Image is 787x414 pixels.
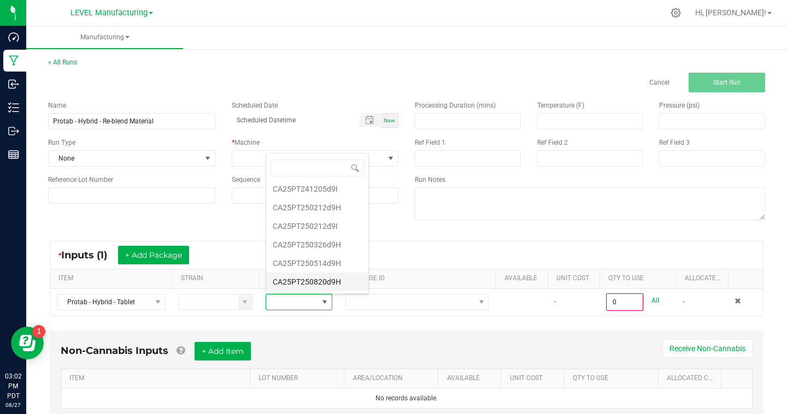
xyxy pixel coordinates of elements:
[537,139,568,146] span: Ref Field 2
[32,325,45,338] iframe: Resource center unread badge
[232,113,349,127] input: Scheduled Datetime
[573,374,654,383] a: QTY TO USESortable
[8,126,19,137] inline-svg: Outbound
[118,246,189,264] button: + Add Package
[48,176,113,184] span: Reference Lot Number
[48,58,77,66] a: < All Runs
[8,55,19,66] inline-svg: Manufacturing
[659,102,700,109] span: Pressure (psi)
[232,102,278,109] span: Scheduled Date
[608,274,672,283] a: QTY TO USESortable
[384,117,395,123] span: Now
[651,293,659,308] a: All
[554,298,556,305] span: -
[8,79,19,90] inline-svg: Inbound
[415,176,445,184] span: Run Notes
[61,389,752,408] td: No records available.
[232,176,260,184] span: Sequence
[26,26,183,49] a: Manufacturing
[537,102,584,109] span: Temperature (F)
[689,73,765,92] button: Start Run
[669,8,683,18] div: Manage settings
[8,32,19,43] inline-svg: Dashboard
[683,298,684,305] span: -
[57,294,151,310] span: Protab - Hybrid - Tablet
[49,151,201,166] span: None
[69,374,245,383] a: ITEMSortable
[415,102,496,109] span: Processing Duration (mins)
[8,149,19,160] inline-svg: Reports
[685,274,724,283] a: Allocated CostSortable
[659,139,690,146] span: Ref Field 3
[48,102,66,109] span: Name
[26,33,183,42] span: Manufacturing
[5,401,21,409] p: 08/27
[556,274,596,283] a: Unit CostSortable
[11,327,44,359] iframe: Resource center
[348,274,491,283] a: PACKAGE IDSortable
[259,374,340,383] a: LOT NUMBERSortable
[61,345,168,357] span: Non-Cannabis Inputs
[667,374,716,383] a: Allocated CostSortable
[510,374,560,383] a: Unit CostSortable
[266,273,368,291] li: CA25PT250820d9H
[8,102,19,113] inline-svg: Inventory
[266,198,368,217] li: CA25PT250212d9H
[353,374,434,383] a: AREA/LOCATIONSortable
[360,113,381,127] span: Toggle popup
[234,139,260,146] span: Machine
[266,235,368,254] li: CA25PT250326d9H
[181,274,255,283] a: STRAINSortable
[177,345,185,357] a: Add Non-Cannabis items that were also consumed in the run (e.g. gloves and packaging); Also add N...
[71,8,148,17] span: LEVEL Manufacturing
[415,139,445,146] span: Ref Field 1
[266,254,368,273] li: CA25PT250514d9H
[48,138,75,147] span: Run Type
[447,374,497,383] a: AVAILABLESortable
[737,274,759,283] a: Sortable
[58,274,168,283] a: ITEMSortable
[649,78,669,87] a: Cancel
[195,342,251,360] button: + Add Item
[504,274,544,283] a: AVAILABLESortable
[730,374,748,383] a: Sortable
[61,249,118,261] span: Inputs (1)
[266,217,368,235] li: CA25PT250212d9I
[266,180,368,198] li: CA25PT241205d9I
[5,371,21,401] p: 03:02 PM PDT
[662,339,753,358] button: Receive Non-Cannabis
[713,79,741,86] span: Start Run
[695,8,766,17] span: Hi, [PERSON_NAME]!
